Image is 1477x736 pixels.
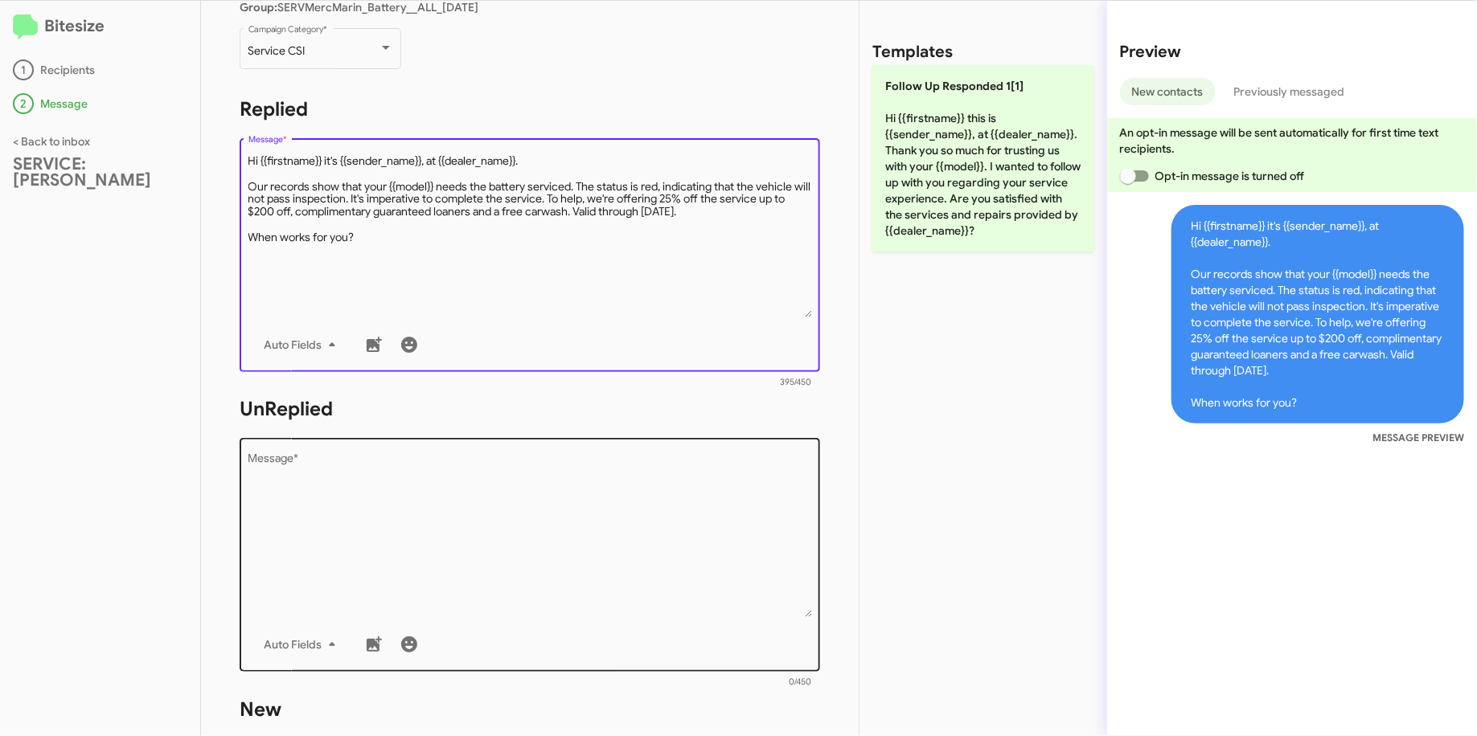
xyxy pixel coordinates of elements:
[13,59,34,80] div: 1
[13,14,187,40] h2: Bitesize
[1132,78,1204,105] span: New contacts
[885,79,1024,93] span: Follow Up Responded 1[1]
[872,39,953,65] h2: Templates
[240,697,820,722] h1: New
[1372,430,1464,446] small: MESSAGE PREVIEW
[1120,78,1216,105] button: New contacts
[1234,78,1345,105] span: Previously messaged
[13,14,38,40] img: logo-minimal.svg
[248,43,306,58] span: Service CSI
[790,677,812,687] mat-hint: 0/450
[13,59,187,80] div: Recipients
[13,93,187,114] div: Message
[252,330,355,359] button: Auto Fields
[1222,78,1357,105] button: Previously messaged
[240,396,820,422] h1: UnReplied
[1171,205,1464,423] span: Hi {{firstname}} it's {{sender_name}}, at {{dealer_name}}. Our records show that your {{model}} n...
[781,378,812,387] mat-hint: 395/450
[265,630,342,659] span: Auto Fields
[13,134,90,149] a: < Back to inbox
[13,156,187,188] div: SERVICE: [PERSON_NAME]
[240,96,820,122] h1: Replied
[13,93,34,114] div: 2
[1120,125,1464,157] p: An opt-in message will be sent automatically for first time text recipients.
[265,330,342,359] span: Auto Fields
[252,630,355,659] button: Auto Fields
[872,65,1094,251] p: Hi {{firstname}} this is {{sender_name}}, at {{dealer_name}}. Thank you so much for trusting us w...
[1155,166,1305,186] span: Opt-in message is turned off
[1120,39,1464,65] h2: Preview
